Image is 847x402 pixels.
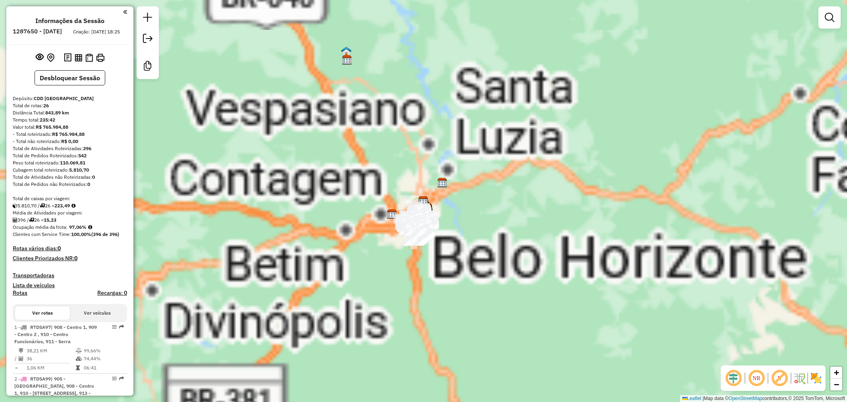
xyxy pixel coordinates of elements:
strong: 0 [74,255,77,262]
strong: (396 de 396) [91,231,119,237]
td: / [14,355,18,363]
h4: Rotas [13,290,27,296]
a: Exibir filtros [822,10,837,25]
strong: 26 [43,102,49,108]
em: Rota exportada [119,325,124,329]
strong: 15,23 [44,217,56,223]
a: OpenStreetMap [729,396,762,401]
h4: Informações da Sessão [35,17,104,25]
i: Meta Caixas/viagem: 196,60 Diferença: 26,89 [71,203,75,208]
em: Opções [112,325,117,329]
a: Zoom in [830,367,842,379]
strong: CDD [GEOGRAPHIC_DATA] [34,95,94,101]
strong: 97,06% [69,224,87,230]
td: 1,06 KM [26,364,75,372]
strong: 0 [58,245,61,252]
span: + [834,367,839,377]
span: RTD5A97 [30,324,51,330]
span: Ocultar deslocamento [724,369,743,388]
strong: 0 [87,181,90,187]
button: Exibir sessão original [34,51,45,64]
button: Centralizar mapa no depósito ou ponto de apoio [45,52,56,64]
span: | [702,396,704,401]
i: Cubagem total roteirizado [13,203,17,208]
i: Distância Total [19,348,23,353]
strong: 223,49 [54,203,70,209]
button: Imprimir Rotas [95,52,106,64]
strong: 0 [92,174,95,180]
span: Clientes com Service Time: [13,231,71,237]
img: Exibir/Ocultar setores [810,372,822,385]
span: 1 - [14,324,97,344]
td: 36 [26,355,75,363]
strong: 5.810,70 [69,167,89,173]
div: - Total roteirizado: [13,131,127,138]
em: Opções [112,376,117,381]
h4: Rotas vários dias: [13,245,127,252]
em: Média calculada utilizando a maior ocupação (%Peso ou %Cubagem) de cada rota da sessão. Rotas cro... [88,225,92,230]
td: = [14,364,18,372]
img: CDD Santa Luzia [437,178,448,188]
button: Visualizar Romaneio [84,52,95,64]
div: Map data © contributors,© 2025 TomTom, Microsoft [680,395,847,402]
i: % de utilização da cubagem [76,356,82,361]
i: Tempo total em rota [76,365,80,370]
strong: R$ 765.984,88 [52,131,85,137]
strong: R$ 0,00 [61,138,78,144]
div: Criação: [DATE] 18:25 [70,28,123,35]
i: Total de Atividades [19,356,23,361]
a: Nova sessão e pesquisa [140,10,156,27]
i: Total de rotas [29,218,34,222]
div: 5.810,70 / 26 = [13,202,127,209]
span: Ocupação média da frota: [13,224,68,230]
button: Ver veículos [70,306,125,320]
a: Clique aqui para minimizar o painel [123,7,127,16]
strong: R$ 765.984,88 [36,124,68,130]
span: Exibir rótulo [770,369,789,388]
div: Total de Atividades não Roteirizadas: [13,174,127,181]
button: Visualizar relatório de Roteirização [73,52,84,63]
span: Ocultar NR [747,369,766,388]
i: Total de rotas [40,203,45,208]
strong: 542 [78,153,87,158]
a: Criar modelo [140,58,156,76]
div: Total de caixas por viagem: [13,195,127,202]
div: Cubagem total roteirizado: [13,166,127,174]
strong: 110.069,81 [60,160,85,166]
span: | 908 - Centro 1, 909 - Centro 2 , 910 - Centro Funcionários, 911 - Serra [14,324,97,344]
span: − [834,379,839,389]
div: Total de Pedidos não Roteirizados: [13,181,127,188]
strong: 100,00% [71,231,91,237]
i: Total de Atividades [13,218,17,222]
h4: Transportadoras [13,272,127,279]
td: 06:41 [83,364,123,372]
i: % de utilização do peso [76,348,82,353]
h4: Clientes Priorizados NR: [13,255,127,262]
h6: 1287650 - [DATE] [13,28,62,35]
img: CDD Sete Lagoas [342,55,352,65]
div: Peso total roteirizado: [13,159,127,166]
button: Ver rotas [15,306,70,320]
strong: 235:42 [40,117,55,123]
div: Média de Atividades por viagem: [13,209,127,216]
div: Valor total: [13,124,127,131]
strong: 396 [83,145,91,151]
div: 396 / 26 = [13,216,127,224]
img: Fluxo de ruas [793,372,806,385]
div: Tempo total: [13,116,127,124]
h4: Recargas: 0 [97,290,127,296]
button: Desbloquear Sessão [35,70,105,85]
div: Total de Atividades Roteirizadas: [13,145,127,152]
div: Distância Total: [13,109,127,116]
td: 99,66% [83,347,123,355]
strong: 843,89 km [45,110,69,116]
em: Rota exportada [119,376,124,381]
td: 74,44% [83,355,123,363]
div: - Total não roteirizado: [13,138,127,145]
a: Zoom out [830,379,842,390]
a: Exportar sessão [140,31,156,48]
span: RTD5A99 [30,376,51,382]
div: Depósito: [13,95,127,102]
img: CDD Contagem [387,209,397,219]
h4: Lista de veículos [13,282,127,289]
